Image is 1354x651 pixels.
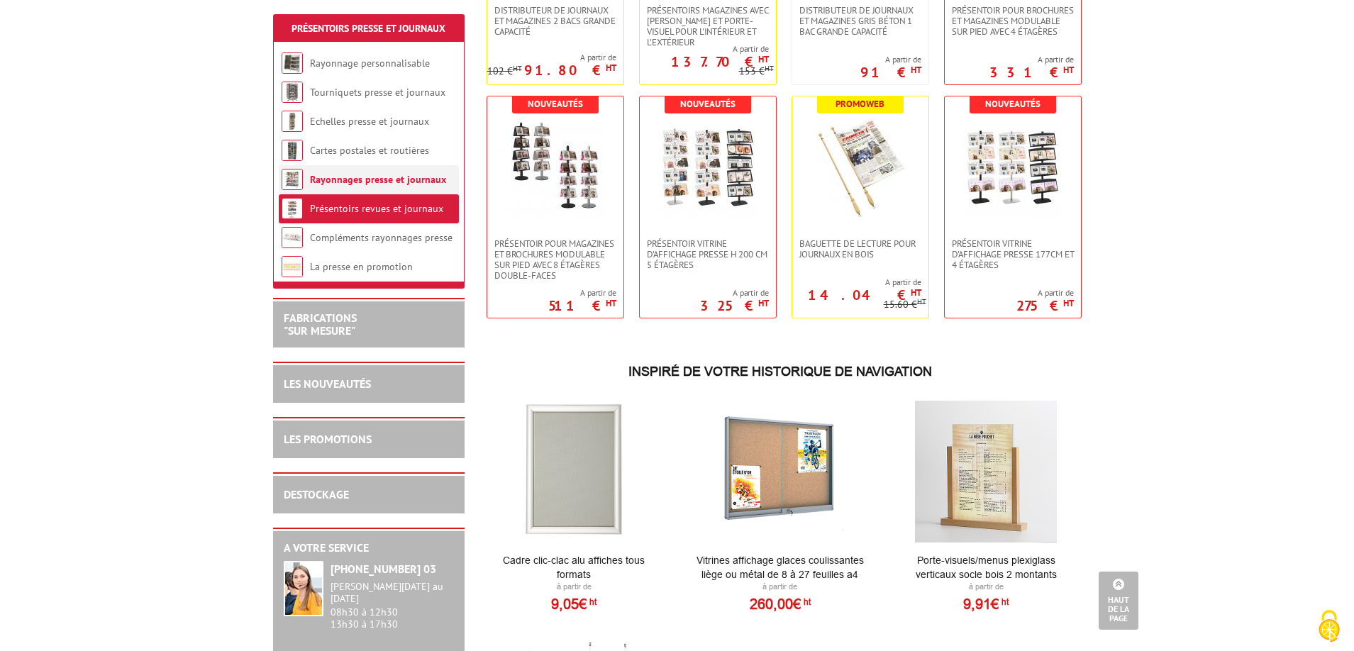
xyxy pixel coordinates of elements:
[284,542,454,555] h2: A votre service
[860,68,921,77] p: 91 €
[310,57,430,69] a: Rayonnage personnalisable
[963,600,1009,608] a: 9,91€HT
[487,52,616,63] span: A partir de
[952,5,1074,37] span: présentoir pour brochures et magazines modulable sur pied avec 4 étagères
[310,86,445,99] a: Tourniquets presse et journaux
[799,238,921,260] span: Baguette de lecture pour journaux en bois
[860,54,921,65] span: A partir de
[640,43,769,55] span: A partir de
[628,364,932,379] span: Inspiré de votre historique de navigation
[989,54,1074,65] span: A partir de
[548,287,616,299] span: A partir de
[310,115,429,128] a: Echelles presse et journaux
[310,260,413,273] a: La presse en promotion
[284,377,371,391] a: LES NOUVEAUTÉS
[692,553,867,582] a: Vitrines affichage glaces coulissantes liège ou métal de 8 à 27 feuilles A4
[750,600,811,608] a: 260,00€HT
[587,596,596,607] sup: HT
[799,5,921,37] span: DISTRIBUTEUR DE JOURNAUX ET MAGAZINES GRIS Béton 1 BAC GRANDE CAPACITÉ
[282,140,303,161] img: Cartes postales et routières
[1063,64,1074,76] sup: HT
[282,111,303,132] img: Echelles presse et journaux
[801,596,811,607] sup: HT
[1304,603,1354,651] button: Cookies (fenêtre modale)
[282,256,303,277] img: La presse en promotion
[487,582,662,593] p: À partir de
[945,238,1081,270] a: Présentoir vitrine d'affichage presse 177cm et 4 étagères
[606,62,616,74] sup: HT
[671,57,769,66] p: 137.70 €
[945,5,1081,37] a: présentoir pour brochures et magazines modulable sur pied avec 4 étagères
[963,118,1062,217] img: Présentoir vitrine d'affichage presse 177cm et 4 étagères
[494,238,616,281] span: présentoir pour magazines et brochures modulable sur pied avec 8 étagères double-faces
[1311,608,1347,644] img: Cookies (fenêtre modale)
[1016,287,1074,299] span: A partir de
[487,5,623,37] a: Distributeur de journaux et magazines 2 bacs grande capacité
[647,5,769,48] span: Présentoirs Magazines avec [PERSON_NAME] et porte-visuel pour l'intérieur et l'extérieur
[310,231,453,244] a: Compléments rayonnages presse
[792,277,921,288] span: A partir de
[292,22,445,35] a: Présentoirs Presse et Journaux
[700,301,769,310] p: 325 €
[310,173,446,186] a: Rayonnages presse et journaux
[917,296,926,306] sup: HT
[606,297,616,309] sup: HT
[487,66,522,77] p: 102 €
[811,118,910,217] img: Baguette de lecture pour journaux en bois
[282,52,303,74] img: Rayonnage personnalisable
[487,553,662,582] a: Cadre Clic-Clac Alu affiches tous formats
[952,238,1074,270] span: Présentoir vitrine d'affichage presse 177cm et 4 étagères
[899,553,1074,582] a: Porte-Visuels/Menus Plexiglass Verticaux Socle Bois 2 Montants
[528,98,583,110] b: Nouveautés
[640,5,776,48] a: Présentoirs Magazines avec [PERSON_NAME] et porte-visuel pour l'intérieur et l'extérieur
[284,311,357,338] a: FABRICATIONS"Sur Mesure"
[331,581,454,630] div: 08h30 à 12h30 13h30 à 17h30
[310,202,443,215] a: Présentoirs revues et journaux
[494,5,616,37] span: Distributeur de journaux et magazines 2 bacs grande capacité
[284,561,323,616] img: widget-service.jpg
[999,596,1009,607] sup: HT
[739,66,774,77] p: 153 €
[551,600,596,608] a: 9,05€HT
[513,63,522,73] sup: HT
[692,582,867,593] p: À partir de
[1099,572,1138,630] a: Haut de la page
[836,98,884,110] b: Promoweb
[282,227,303,248] img: Compléments rayonnages presse
[792,5,928,37] a: DISTRIBUTEUR DE JOURNAUX ET MAGAZINES GRIS Béton 1 BAC GRANDE CAPACITÉ
[985,98,1041,110] b: Nouveautés
[765,63,774,73] sup: HT
[640,238,776,270] a: Présentoir vitrine d'affichage presse H 200 cm 5 étagères
[282,82,303,103] img: Tourniquets presse et journaux
[506,118,605,217] img: présentoir pour magazines et brochures modulable sur pied avec 8 étagères double-faces
[658,118,758,217] img: Présentoir vitrine d'affichage presse H 200 cm 5 étagères
[989,68,1074,77] p: 331 €
[792,238,928,260] a: Baguette de lecture pour journaux en bois
[284,432,372,446] a: LES PROMOTIONS
[911,286,921,299] sup: HT
[680,98,736,110] b: Nouveautés
[647,238,769,270] span: Présentoir vitrine d'affichage presse H 200 cm 5 étagères
[1016,301,1074,310] p: 275 €
[758,53,769,65] sup: HT
[310,144,429,157] a: Cartes postales et routières
[758,297,769,309] sup: HT
[524,66,616,74] p: 91.80 €
[911,64,921,76] sup: HT
[282,169,303,190] img: Rayonnages presse et journaux
[331,562,436,576] strong: [PHONE_NUMBER] 03
[808,291,921,299] p: 14.04 €
[487,238,623,281] a: présentoir pour magazines et brochures modulable sur pied avec 8 étagères double-faces
[282,198,303,219] img: Présentoirs revues et journaux
[331,581,454,605] div: [PERSON_NAME][DATE] au [DATE]
[884,299,926,310] p: 15.60 €
[548,301,616,310] p: 511 €
[1063,297,1074,309] sup: HT
[899,582,1074,593] p: À partir de
[284,487,349,501] a: DESTOCKAGE
[700,287,769,299] span: A partir de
